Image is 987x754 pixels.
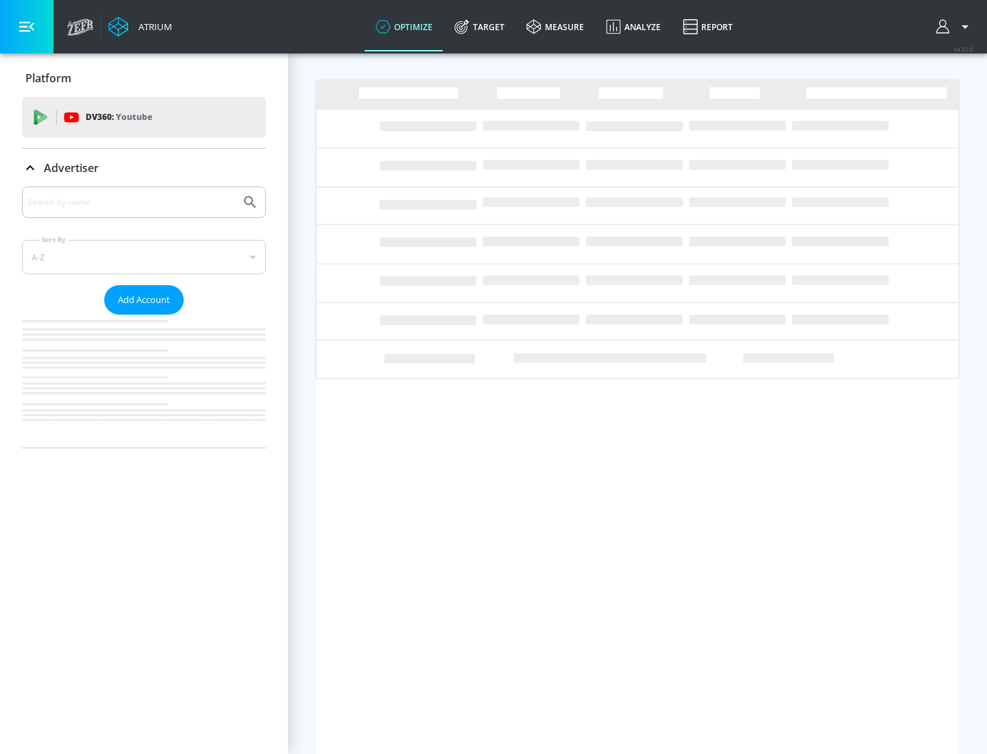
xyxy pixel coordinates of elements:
div: Atrium [133,21,172,33]
p: DV360: [86,110,152,125]
a: optimize [365,2,443,51]
a: Analyze [595,2,672,51]
div: Platform [22,59,266,97]
p: Platform [25,71,71,86]
span: Add Account [118,292,170,308]
a: Report [672,2,744,51]
div: Advertiser [22,186,266,448]
p: Youtube [116,110,152,124]
p: Advertiser [44,160,99,175]
input: Search by name [27,193,235,211]
a: Target [443,2,515,51]
div: Advertiser [22,149,266,187]
div: DV360: Youtube [22,97,266,138]
button: Add Account [104,285,184,315]
span: v 4.32.0 [954,45,973,53]
label: Sort By [39,235,69,244]
a: measure [515,2,595,51]
nav: list of Advertiser [22,315,266,448]
a: Atrium [108,16,172,37]
div: A-Z [22,240,266,274]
